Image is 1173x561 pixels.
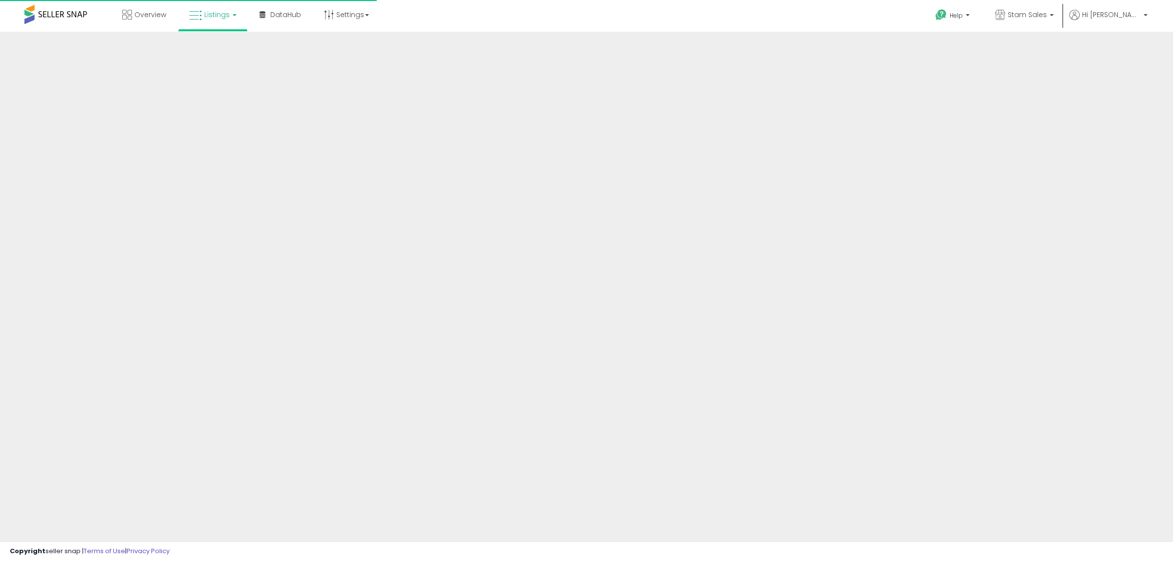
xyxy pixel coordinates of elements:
[935,9,947,21] i: Get Help
[928,1,979,32] a: Help
[204,10,230,20] span: Listings
[134,10,166,20] span: Overview
[270,10,301,20] span: DataHub
[950,11,963,20] span: Help
[1082,10,1141,20] span: Hi [PERSON_NAME]
[1008,10,1047,20] span: Stam Sales
[1069,10,1148,32] a: Hi [PERSON_NAME]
